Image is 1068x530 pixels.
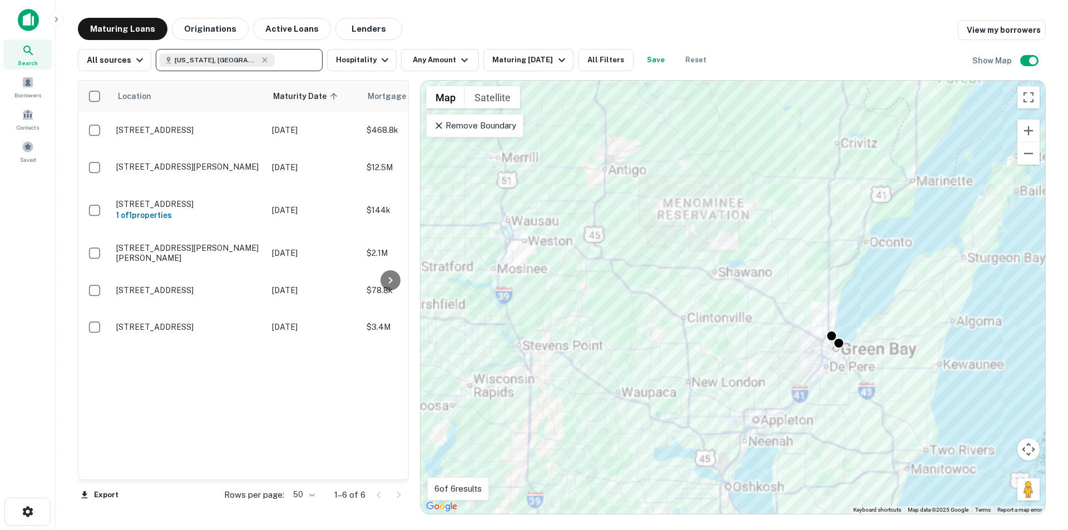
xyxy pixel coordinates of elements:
[289,487,317,503] div: 50
[368,90,452,103] span: Mortgage Amount
[426,86,465,108] button: Show street map
[273,90,341,103] span: Maturity Date
[20,155,36,164] span: Saved
[78,18,167,40] button: Maturing Loans
[361,81,483,112] th: Mortgage Amount
[78,487,121,503] button: Export
[3,104,52,134] a: Contacts
[997,507,1042,513] a: Report a map error
[1017,120,1040,142] button: Zoom in
[3,72,52,102] a: Borrowers
[272,284,355,296] p: [DATE]
[111,81,266,112] th: Location
[117,90,151,103] span: Location
[3,39,52,70] a: Search
[367,204,478,216] p: $144k
[423,499,460,514] img: Google
[116,125,261,135] p: [STREET_ADDRESS]
[483,49,573,71] button: Maturing [DATE]
[272,124,355,136] p: [DATE]
[335,18,402,40] button: Lenders
[1017,438,1040,460] button: Map camera controls
[175,55,258,65] span: [US_STATE], [GEOGRAPHIC_DATA]
[327,49,397,71] button: Hospitality
[18,58,38,67] span: Search
[253,18,331,40] button: Active Loans
[1017,142,1040,165] button: Zoom out
[972,55,1013,67] h6: Show Map
[87,53,146,67] div: All sources
[853,506,901,514] button: Keyboard shortcuts
[367,284,478,296] p: $78.8k
[14,91,41,100] span: Borrowers
[908,507,968,513] span: Map data ©2025 Google
[272,204,355,216] p: [DATE]
[434,482,482,496] p: 6 of 6 results
[638,49,674,71] button: Save your search to get updates of matches that match your search criteria.
[367,161,478,174] p: $12.5M
[492,53,568,67] div: Maturing [DATE]
[116,285,261,295] p: [STREET_ADDRESS]
[433,119,516,132] p: Remove Boundary
[172,18,249,40] button: Originations
[116,199,261,209] p: [STREET_ADDRESS]
[678,49,714,71] button: Reset
[224,488,284,502] p: Rows per page:
[17,123,39,132] span: Contacts
[423,499,460,514] a: Open this area in Google Maps (opens a new window)
[465,86,520,108] button: Show satellite imagery
[1012,441,1068,494] iframe: Chat Widget
[401,49,479,71] button: Any Amount
[958,20,1046,40] a: View my borrowers
[116,322,261,332] p: [STREET_ADDRESS]
[367,124,478,136] p: $468.8k
[272,161,355,174] p: [DATE]
[3,136,52,166] a: Saved
[578,49,634,71] button: All Filters
[116,209,261,221] h6: 1 of 1 properties
[367,321,478,333] p: $3.4M
[334,488,365,502] p: 1–6 of 6
[975,507,991,513] a: Terms (opens in new tab)
[266,81,361,112] th: Maturity Date
[421,81,1045,514] div: 0 0
[367,247,478,259] p: $2.1M
[116,243,261,263] p: [STREET_ADDRESS][PERSON_NAME][PERSON_NAME]
[1017,86,1040,108] button: Toggle fullscreen view
[18,9,39,31] img: capitalize-icon.png
[272,321,355,333] p: [DATE]
[116,162,261,172] p: [STREET_ADDRESS][PERSON_NAME]
[78,49,151,71] button: All sources
[272,247,355,259] p: [DATE]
